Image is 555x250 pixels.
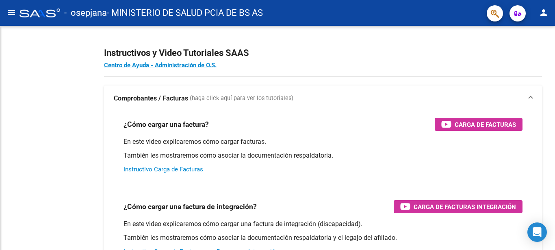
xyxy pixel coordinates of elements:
[414,202,516,212] span: Carga de Facturas Integración
[107,4,263,22] span: - MINISTERIO DE SALUD PCIA DE BS AS
[435,118,522,131] button: Carga de Facturas
[7,8,16,17] mat-icon: menu
[394,200,522,213] button: Carga de Facturas Integración
[104,62,217,69] a: Centro de Ayuda - Administración de O.S.
[124,151,522,160] p: También les mostraremos cómo asociar la documentación respaldatoria.
[124,119,209,130] h3: ¿Cómo cargar una factura?
[104,85,542,111] mat-expansion-panel-header: Comprobantes / Facturas (haga click aquí para ver los tutoriales)
[455,120,516,130] span: Carga de Facturas
[124,201,257,212] h3: ¿Cómo cargar una factura de integración?
[124,220,522,229] p: En este video explicaremos cómo cargar una factura de integración (discapacidad).
[190,94,293,103] span: (haga click aquí para ver los tutoriales)
[124,233,522,242] p: También les mostraremos cómo asociar la documentación respaldatoria y el legajo del afiliado.
[114,94,188,103] strong: Comprobantes / Facturas
[539,8,548,17] mat-icon: person
[104,45,542,61] h2: Instructivos y Video Tutoriales SAAS
[124,166,203,173] a: Instructivo Carga de Facturas
[527,222,547,242] div: Open Intercom Messenger
[124,137,522,146] p: En este video explicaremos cómo cargar facturas.
[64,4,107,22] span: - osepjana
